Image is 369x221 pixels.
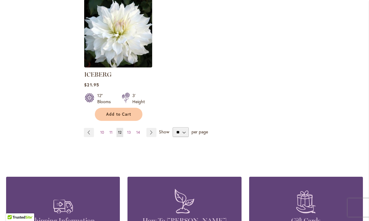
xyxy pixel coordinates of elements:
a: 10 [99,128,106,137]
div: 3' Height [132,92,145,105]
a: 13 [126,128,132,137]
span: 10 [100,130,104,135]
button: Add to Cart [95,108,142,121]
span: 13 [127,130,131,135]
span: per page [192,129,208,135]
span: 12 [118,130,122,135]
iframe: Launch Accessibility Center [5,199,22,216]
span: Show [159,129,169,135]
span: $21.95 [84,82,99,88]
a: ICEBERG [84,71,112,78]
span: 14 [136,130,140,135]
span: Add to Cart [106,112,131,117]
a: 14 [135,128,142,137]
span: 11 [109,130,113,135]
a: 11 [108,128,114,137]
a: ICEBERG [84,63,152,69]
div: 12" Blooms [97,92,114,105]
